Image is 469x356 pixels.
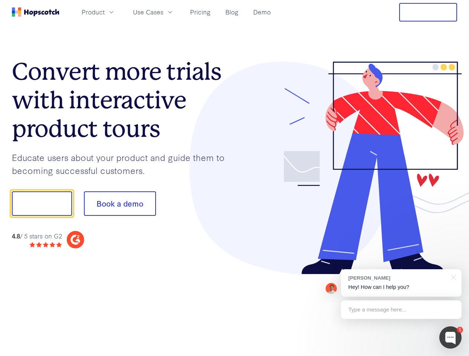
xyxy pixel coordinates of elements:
button: Use Cases [128,6,178,18]
a: Blog [222,6,241,18]
img: Mark Spera [326,283,337,294]
div: [PERSON_NAME] [348,274,447,281]
button: Free Trial [399,3,457,22]
span: Use Cases [133,7,163,17]
a: Pricing [187,6,214,18]
div: / 5 stars on G2 [12,231,62,241]
h1: Convert more trials with interactive product tours [12,57,235,143]
button: Book a demo [84,191,156,216]
button: Product [77,6,120,18]
strong: 4.8 [12,231,20,240]
div: 1 [457,327,463,333]
a: Demo [250,6,274,18]
a: Home [12,7,59,17]
button: Show me! [12,191,72,216]
div: Type a message here... [341,300,462,319]
p: Hey! How can I help you? [348,283,454,291]
p: Educate users about your product and guide them to becoming successful customers. [12,151,235,177]
span: Product [82,7,105,17]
